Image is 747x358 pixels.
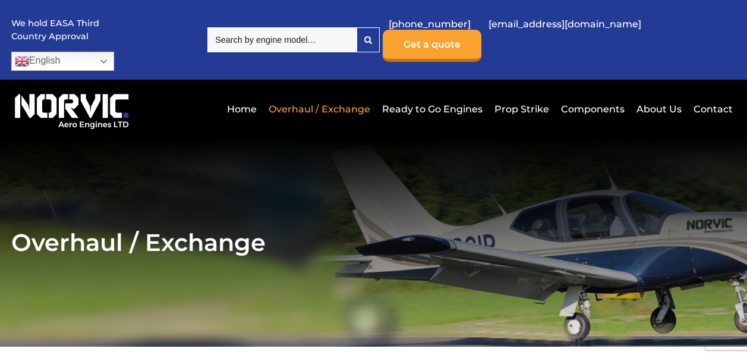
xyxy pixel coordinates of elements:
a: Home [224,95,260,124]
a: Contact [691,95,733,124]
a: Overhaul / Exchange [266,95,373,124]
a: Prop Strike [491,95,552,124]
a: Get a quote [383,30,481,62]
img: Norvic Aero Engines logo [11,89,132,130]
a: About Us [633,95,685,124]
h2: Overhaul / Exchange [11,228,736,257]
input: Search by engine model… [207,27,357,52]
a: [PHONE_NUMBER] [383,10,477,39]
a: Components [558,95,628,124]
a: Ready to Go Engines [379,95,486,124]
a: English [11,52,114,71]
img: en [15,54,29,68]
p: We hold EASA Third Country Approval [11,17,100,43]
a: [EMAIL_ADDRESS][DOMAIN_NAME] [483,10,647,39]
